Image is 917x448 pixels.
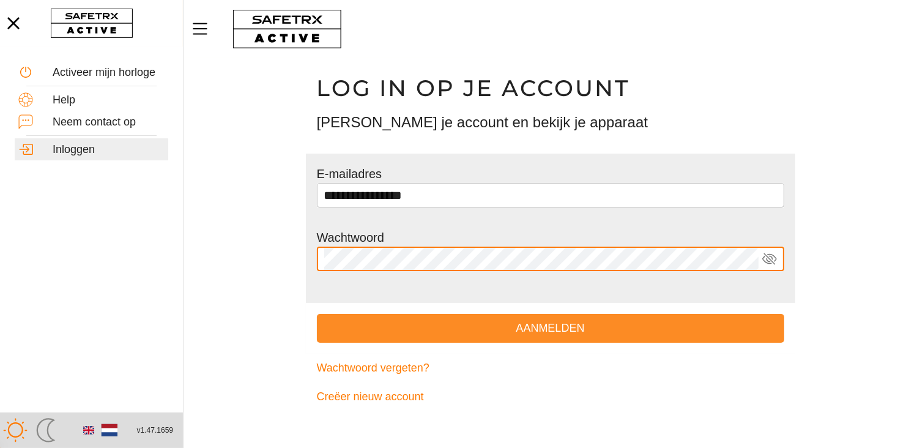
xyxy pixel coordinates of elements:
[53,66,165,80] div: Activeer mijn horloge
[317,359,429,378] span: Wachtwoord vergeten?
[53,94,165,107] div: Help
[53,116,165,129] div: Neem contact op
[3,418,28,442] img: ModeLight.svg
[317,314,784,343] button: Aanmelden
[317,167,382,181] label: E-mailadres
[317,112,784,133] h3: [PERSON_NAME] je account en bekijk je apparaat
[317,383,784,411] a: Creëer nieuw account
[78,420,99,441] button: Engels
[34,418,58,442] img: ModeDark.svg
[53,143,165,157] div: Inloggen
[99,420,120,441] button: Nederlands
[18,92,33,107] img: Help.svg
[190,16,220,42] button: Menu
[101,422,117,439] img: nl.svg
[317,74,784,102] h1: Log in op je account
[130,420,180,441] button: v1.47.1659
[327,319,774,338] span: Aanmelden
[317,231,384,244] label: Wachtwoord
[18,114,33,129] img: ContactUs.svg
[137,424,173,437] span: v1.47.1659
[317,387,424,406] span: Creëer nieuw account
[317,354,784,383] a: Wachtwoord vergeten?
[83,425,94,436] img: en.svg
